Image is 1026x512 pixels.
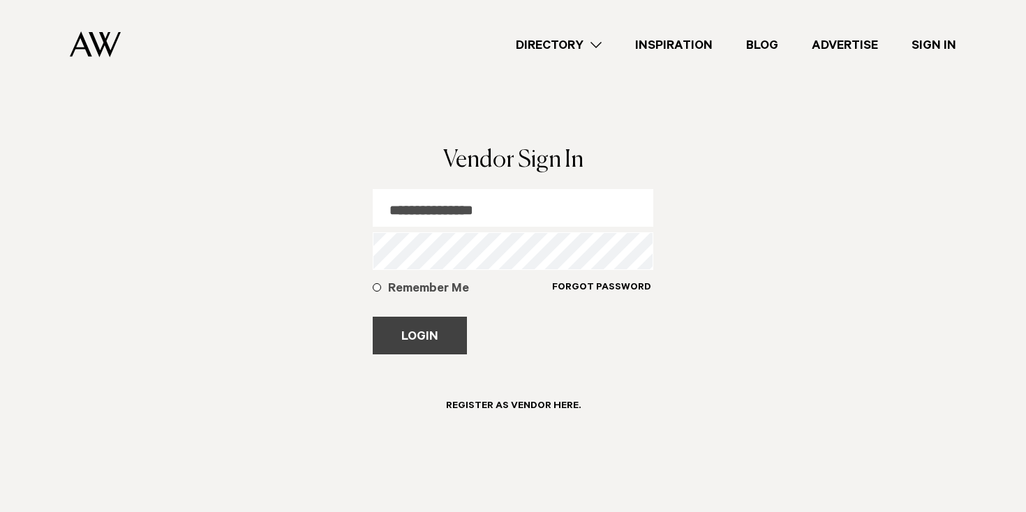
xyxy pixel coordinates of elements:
a: Inspiration [618,36,729,54]
h5: Remember Me [388,281,551,298]
a: Directory [499,36,618,54]
a: Register as Vendor here. [429,388,597,433]
a: Blog [729,36,795,54]
a: Sign In [895,36,973,54]
h6: Forgot Password [552,282,651,295]
button: Login [373,317,467,354]
h1: Vendor Sign In [373,149,653,172]
a: Advertise [795,36,895,54]
a: Forgot Password [551,281,652,311]
img: Auckland Weddings Logo [70,31,121,57]
h6: Register as Vendor here. [446,400,581,414]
